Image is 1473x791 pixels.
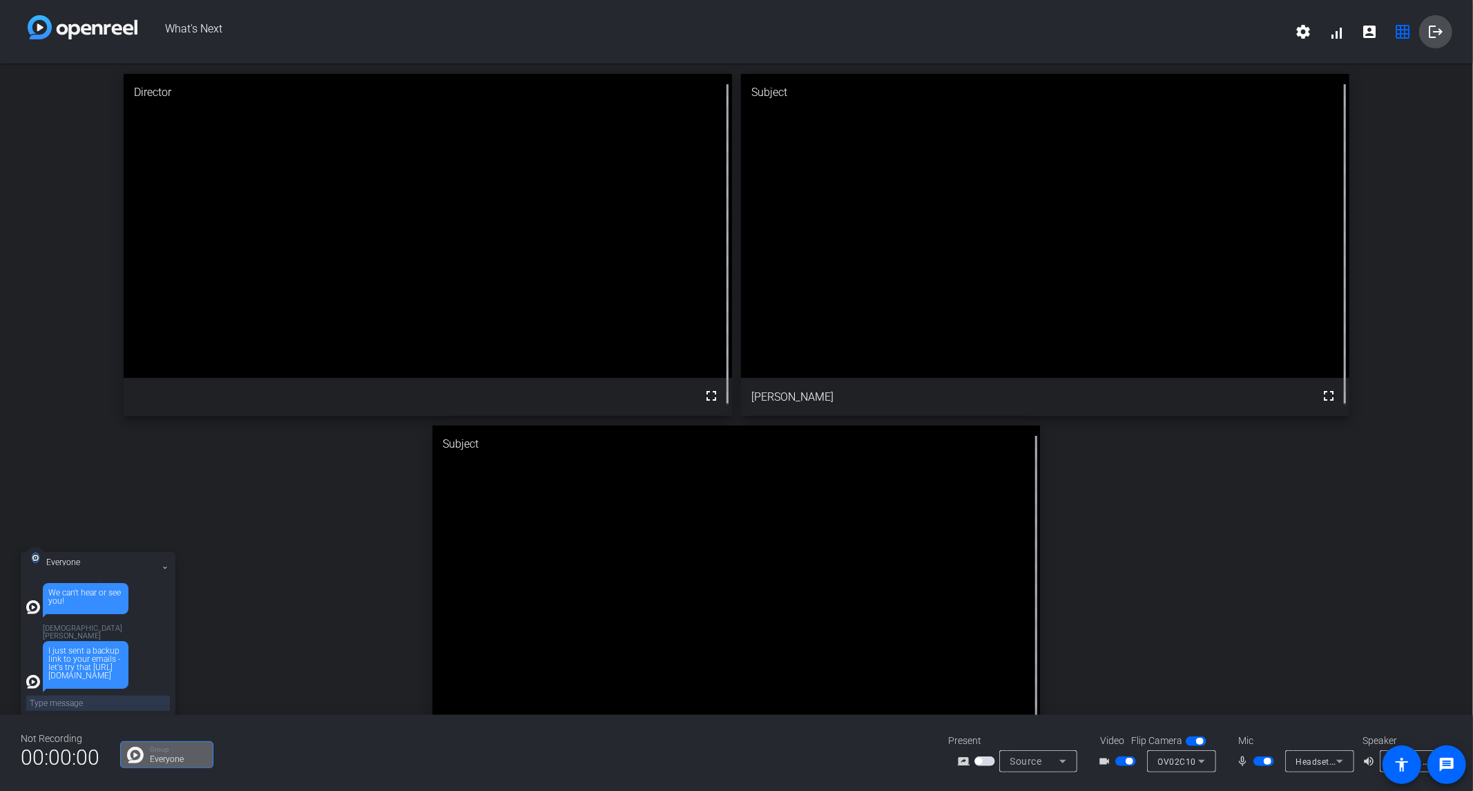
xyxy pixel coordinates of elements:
mat-icon: volume_up [1363,753,1379,770]
p: [DEMOGRAPHIC_DATA][PERSON_NAME] [43,566,170,582]
p: [DEMOGRAPHIC_DATA][PERSON_NAME] [43,625,170,640]
mat-icon: account_box [1361,23,1378,40]
mat-icon: message [1438,756,1455,773]
div: Subject [741,74,1349,111]
button: signal_cellular_alt [1320,15,1353,48]
mat-icon: accessibility [1394,756,1410,773]
div: Mic [1224,734,1363,748]
span: Flip Camera [1131,734,1182,748]
div: Not Recording [21,732,99,746]
span: Video [1100,734,1124,748]
mat-icon: logout [1427,23,1444,40]
span: What's Next [137,15,1287,48]
span: Headset (Jabra Evolve2 75) [1296,756,1409,767]
div: Subject [432,426,1040,463]
img: all-white.svg [26,675,40,689]
div: Speaker [1363,734,1445,748]
mat-icon: grid_on [1394,23,1411,40]
mat-icon: videocam_outline [1099,753,1115,770]
div: I just sent a backup link to your emails - let's try that [URL][DOMAIN_NAME] [48,647,123,680]
span: Source [1010,756,1042,767]
mat-icon: screen_share_outline [958,753,974,770]
mat-icon: fullscreen [1321,388,1338,404]
p: Group [150,746,206,753]
img: all-white.svg [26,600,40,614]
div: Director [124,74,731,111]
mat-icon: mic_none [1237,753,1253,770]
mat-icon: settings [1295,23,1311,40]
span: OV02C10 [1158,757,1197,767]
div: We can't hear or see you! [48,589,123,605]
img: Chat Icon [127,747,144,763]
h3: Everyone [46,559,102,566]
div: Present [948,734,1086,748]
p: Everyone [150,755,206,763]
img: all-white.svg [32,553,39,563]
img: white-gradient.svg [28,15,137,39]
mat-icon: fullscreen [704,388,720,404]
span: 00:00:00 [21,741,99,774]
